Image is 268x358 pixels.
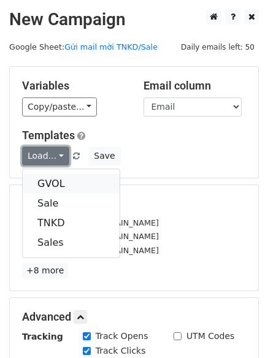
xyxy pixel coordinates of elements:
h5: Advanced [22,310,246,324]
button: Save [88,147,120,166]
h5: Variables [22,79,125,93]
a: Sale [23,194,120,213]
a: Load... [22,147,69,166]
a: GVOL [23,174,120,194]
small: [EMAIL_ADDRESS][DOMAIN_NAME] [22,246,159,255]
small: [EMAIL_ADDRESS][DOMAIN_NAME] [22,218,159,227]
label: Track Opens [96,330,148,343]
span: Daily emails left: 50 [177,40,259,54]
a: +8 more [22,263,68,278]
a: Gửi mail mời TNKD/Sale [64,42,158,51]
a: Daily emails left: 50 [177,42,259,51]
label: Track Clicks [96,345,146,357]
strong: Tracking [22,332,63,341]
label: UTM Codes [186,330,234,343]
a: Sales [23,233,120,253]
a: Copy/paste... [22,97,97,116]
a: Templates [22,129,75,142]
a: TNKD [23,213,120,233]
h2: New Campaign [9,9,259,30]
small: Google Sheet: [9,42,158,51]
small: [EMAIL_ADDRESS][DOMAIN_NAME] [22,232,159,241]
h5: 11 Recipients [22,197,246,211]
h5: Email column [144,79,247,93]
iframe: Chat Widget [207,299,268,358]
